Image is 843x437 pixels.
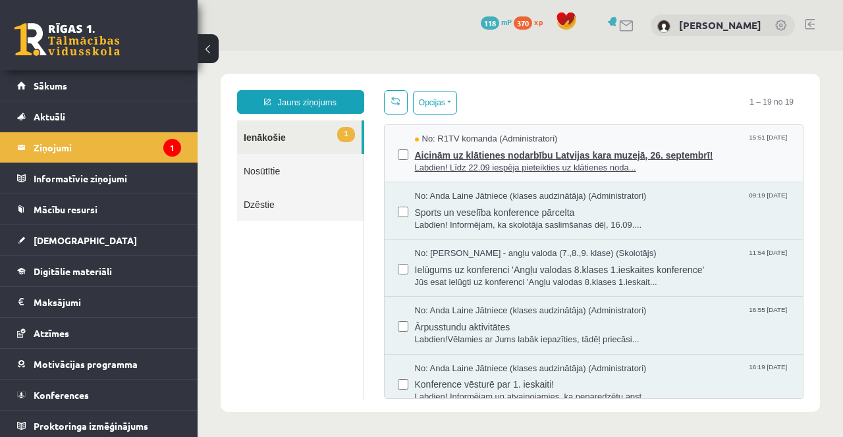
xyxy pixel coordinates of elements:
a: Digitālie materiāli [17,256,181,286]
a: Informatīvie ziņojumi [17,163,181,193]
a: 370 xp [514,16,549,27]
span: Labdien! Informējam un atvainojamies, ka neparedzētu apst... [217,340,593,353]
legend: Maksājumi [34,287,181,317]
a: 1Ienākošie [40,70,164,103]
span: Ārpusstundu aktivitātes [217,267,593,283]
a: [PERSON_NAME] [679,18,761,32]
img: Luīze Vasiļjeva [657,20,670,33]
span: 15:51 [DATE] [551,82,592,92]
a: Konferences [17,380,181,410]
span: No: Anda Laine Jātniece (klases audzinātāja) (Administratori) [217,254,449,267]
span: No: Anda Laine Jātniece (klases audzinātāja) (Administratori) [217,140,449,152]
a: Dzēstie [40,137,166,170]
span: Sākums [34,80,67,91]
a: No: Anda Laine Jātniece (klases audzinātāja) (Administratori) 16:19 [DATE] Konference vēsturē par... [217,312,593,353]
legend: Ziņojumi [34,132,181,163]
a: 118 mP [481,16,512,27]
span: 1 – 19 no 19 [542,39,606,63]
span: Labdien!Vēlamies ar Jums labāk iepazīties, tādēļ priecāsi... [217,283,593,296]
a: Ziņojumi1 [17,132,181,163]
span: Aktuāli [34,111,65,122]
span: 118 [481,16,499,30]
a: [DEMOGRAPHIC_DATA] [17,225,181,255]
a: Rīgas 1. Tālmācības vidusskola [14,23,120,56]
span: [DEMOGRAPHIC_DATA] [34,234,137,246]
a: Mācību resursi [17,194,181,224]
span: Digitālie materiāli [34,265,112,277]
span: Aicinām uz klātienes nodarbību Latvijas kara muzejā, 26. septembrī! [217,95,593,111]
span: 11:54 [DATE] [551,197,592,207]
span: Motivācijas programma [34,358,138,370]
span: Jūs esat ielūgti uz konferenci 'Angļu valodas 8.klases 1.ieskait... [217,226,593,238]
span: mP [501,16,512,27]
a: Nosūtītie [40,103,166,137]
span: No: R1TV komanda (Administratori) [217,82,360,95]
span: xp [534,16,543,27]
button: Opcijas [215,40,259,64]
a: No: [PERSON_NAME] - angļu valoda (7.,8.,9. klase) (Skolotājs) 11:54 [DATE] Ielūgums uz konferenci... [217,197,593,238]
a: No: R1TV komanda (Administratori) 15:51 [DATE] Aicinām uz klātienes nodarbību Latvijas kara muzej... [217,82,593,123]
span: No: [PERSON_NAME] - angļu valoda (7.,8.,9. klase) (Skolotājs) [217,197,459,209]
span: 16:19 [DATE] [551,312,592,322]
span: 09:19 [DATE] [551,140,592,149]
i: 1 [163,139,181,157]
span: Proktoringa izmēģinājums [34,420,148,432]
span: Konference vēsturē par 1. ieskaiti! [217,324,593,340]
span: Labdien! Līdz 22.09 iespēja pieteikties uz klātienes noda... [217,111,593,124]
a: Maksājumi [17,287,181,317]
span: Labdien! Informējam, ka skolotāja saslimšanas dēļ, 16.09.... [217,168,593,181]
a: Sākums [17,70,181,101]
a: Atzīmes [17,318,181,348]
a: No: Anda Laine Jātniece (klases audzinātāja) (Administratori) 09:19 [DATE] Sports un veselība kon... [217,140,593,180]
span: Atzīmes [34,327,69,339]
span: Mācību resursi [34,203,97,215]
span: Sports un veselība konference pārcelta [217,152,593,168]
span: 1 [140,76,157,91]
a: Jauns ziņojums [40,39,167,63]
a: Aktuāli [17,101,181,132]
span: Ielūgums uz konferenci 'Angļu valodas 8.klases 1.ieskaites konference' [217,209,593,226]
a: Motivācijas programma [17,349,181,379]
span: No: Anda Laine Jātniece (klases audzinātāja) (Administratori) [217,312,449,324]
a: No: Anda Laine Jātniece (klases audzinātāja) (Administratori) 16:55 [DATE] Ārpusstundu aktivitāte... [217,254,593,295]
span: Konferences [34,389,89,401]
span: 16:55 [DATE] [551,254,592,264]
span: 370 [514,16,532,30]
legend: Informatīvie ziņojumi [34,163,181,193]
